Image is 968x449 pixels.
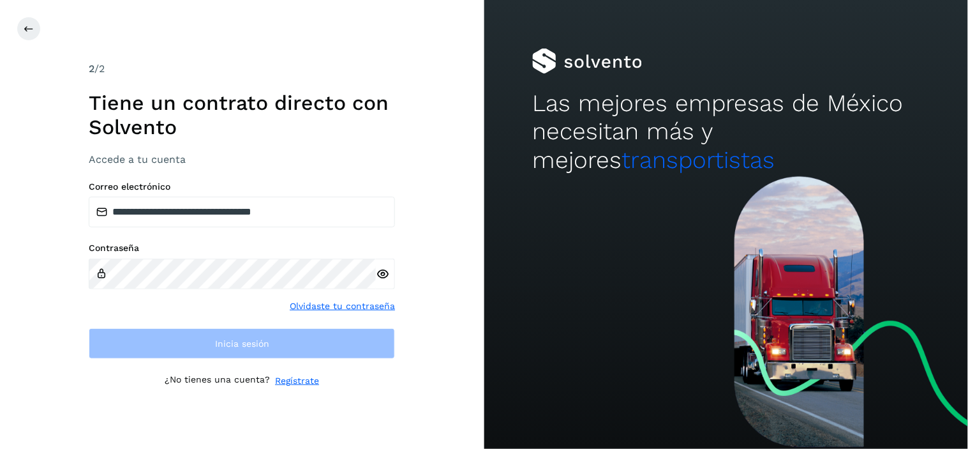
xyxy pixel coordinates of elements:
h1: Tiene un contrato directo con Solvento [89,91,395,140]
h3: Accede a tu cuenta [89,153,395,165]
a: Olvidaste tu contraseña [290,300,395,313]
label: Correo electrónico [89,181,395,192]
div: /2 [89,61,395,77]
p: ¿No tienes una cuenta? [165,374,270,388]
span: transportistas [622,146,775,174]
span: 2 [89,63,94,75]
label: Contraseña [89,243,395,254]
button: Inicia sesión [89,328,395,359]
a: Regístrate [275,374,319,388]
span: Inicia sesión [215,339,269,348]
h2: Las mejores empresas de México necesitan más y mejores [532,89,920,174]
